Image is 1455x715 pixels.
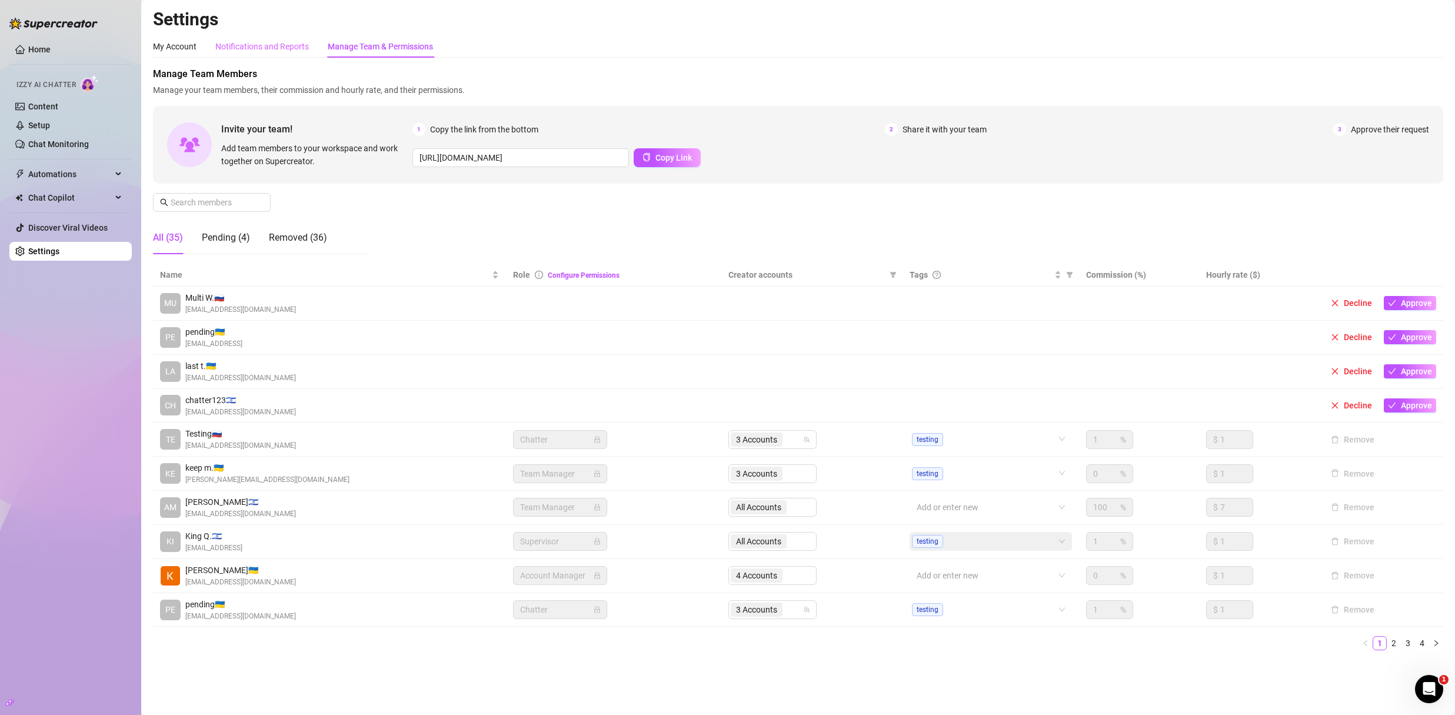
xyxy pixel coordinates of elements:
button: Remove [1326,500,1379,514]
span: [PERSON_NAME] 🇮🇱 [185,495,296,508]
a: Settings [28,247,59,256]
span: [EMAIL_ADDRESS][DOMAIN_NAME] [185,304,296,315]
a: Configure Permissions [548,271,620,280]
span: close [1331,401,1339,410]
span: MU [164,297,177,310]
button: left [1359,636,1373,650]
span: 3 Accounts [731,433,783,447]
span: copy [642,153,651,161]
span: pending 🇺🇦 [185,598,296,611]
div: Pending (4) [202,231,250,245]
a: Content [28,102,58,111]
span: Role [513,270,530,280]
span: lock [594,538,601,545]
span: Testing 🇷🇺 [185,427,296,440]
span: left [1362,640,1369,647]
th: Commission (%) [1079,264,1199,287]
span: 3 Accounts [736,603,777,616]
span: [EMAIL_ADDRESS][DOMAIN_NAME] [185,577,296,588]
span: 3 Accounts [736,433,777,446]
button: Remove [1326,467,1379,481]
span: build [6,699,14,707]
span: testing [912,467,943,480]
span: AM [164,501,177,514]
button: Decline [1326,364,1377,378]
button: Remove [1326,603,1379,617]
a: 3 [1401,637,1414,650]
li: 3 [1401,636,1415,650]
span: [EMAIL_ADDRESS] [185,543,242,554]
span: Supervisor [520,533,600,550]
span: question-circle [933,271,941,279]
span: lock [594,606,601,613]
span: team [803,606,810,613]
span: LA [165,365,175,378]
a: 4 [1416,637,1429,650]
span: Approve their request [1351,123,1429,136]
span: check [1388,333,1396,341]
button: Remove [1326,568,1379,583]
span: [EMAIL_ADDRESS] [185,338,242,350]
span: filter [887,266,899,284]
span: check [1388,367,1396,375]
button: Decline [1326,330,1377,344]
button: Remove [1326,433,1379,447]
span: team [803,436,810,443]
span: Name [160,268,490,281]
span: KE [165,467,175,480]
span: Approve [1401,401,1432,410]
span: CH [165,399,176,412]
button: Copy Link [634,148,701,167]
a: Discover Viral Videos [28,223,108,232]
span: thunderbolt [15,169,25,179]
span: PE [165,331,175,344]
span: testing [912,535,943,548]
li: 2 [1387,636,1401,650]
span: [EMAIL_ADDRESS][DOMAIN_NAME] [185,611,296,622]
span: Multi W. 🇷🇺 [185,291,296,304]
button: Approve [1384,330,1436,344]
span: Team Manager [520,465,600,483]
span: King Q. 🇮🇱 [185,530,242,543]
span: Decline [1344,332,1372,342]
span: lock [594,504,601,511]
span: [EMAIL_ADDRESS][DOMAIN_NAME] [185,373,296,384]
span: check [1388,401,1396,410]
button: Approve [1384,296,1436,310]
span: pending 🇺🇦 [185,325,242,338]
th: Hourly rate ($) [1199,264,1319,287]
a: Home [28,45,51,54]
img: Chat Copilot [15,194,23,202]
a: Setup [28,121,50,130]
span: testing [912,433,943,446]
span: KI [167,535,174,548]
button: Approve [1384,398,1436,413]
img: AI Chatter [81,75,99,92]
span: check [1388,299,1396,307]
span: Izzy AI Chatter [16,79,76,91]
span: Add team members to your workspace and work together on Supercreator. [221,142,408,168]
li: 1 [1373,636,1387,650]
span: 1 [1439,675,1449,684]
span: Approve [1401,367,1432,376]
button: right [1429,636,1443,650]
a: 2 [1387,637,1400,650]
button: Remove [1326,534,1379,548]
span: lock [594,470,601,477]
li: Next Page [1429,636,1443,650]
span: right [1433,640,1440,647]
span: Creator accounts [728,268,885,281]
a: 1 [1373,637,1386,650]
span: Chatter [520,601,600,618]
span: 3 [1333,123,1346,136]
span: Automations [28,165,112,184]
span: info-circle [535,271,543,279]
span: last t. 🇺🇦 [185,360,296,373]
span: [EMAIL_ADDRESS][DOMAIN_NAME] [185,407,296,418]
span: testing [912,603,943,616]
input: Search members [171,196,254,209]
button: Decline [1326,398,1377,413]
div: My Account [153,40,197,53]
img: logo-BBDzfeDw.svg [9,18,98,29]
span: Decline [1344,298,1372,308]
